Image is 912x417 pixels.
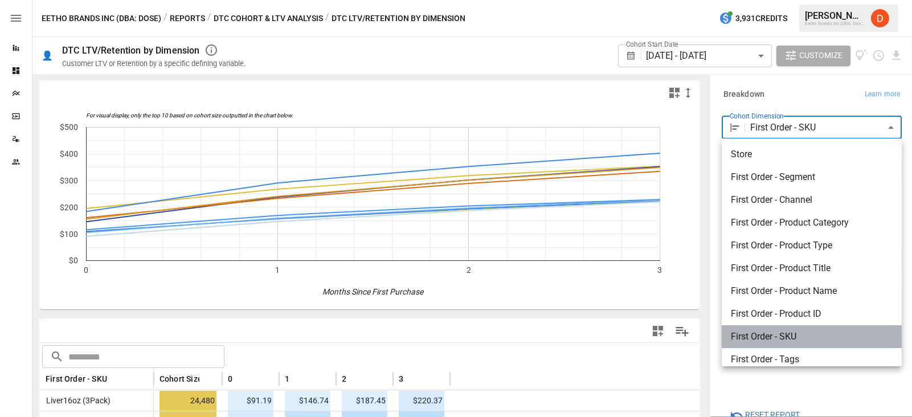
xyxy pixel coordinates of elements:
[731,239,893,252] span: First Order - Product Type
[731,261,893,275] span: First Order - Product Title
[731,307,893,321] span: First Order - Product ID
[731,284,893,298] span: First Order - Product Name
[731,148,893,161] span: Store
[731,216,893,230] span: First Order - Product Category
[731,193,893,207] span: First Order - Channel
[731,353,893,366] span: First Order - Tags
[731,170,893,184] span: First Order - Segment
[731,330,893,344] span: First Order - SKU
